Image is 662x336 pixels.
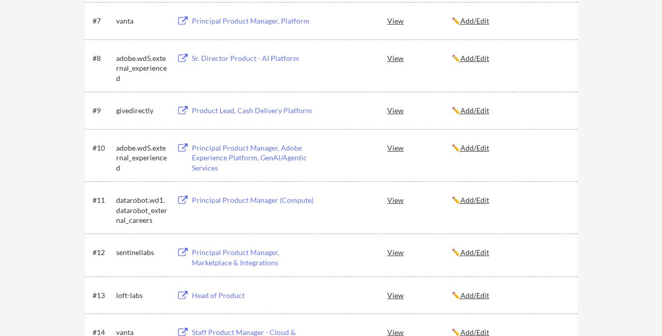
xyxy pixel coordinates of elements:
div: Principal Product Manager (Compute) [192,195,319,205]
u: Add/Edit [460,291,489,300]
div: #9 [93,106,113,116]
div: View [387,101,452,119]
u: Add/Edit [460,54,489,62]
div: Principal Product Manager, Adobe Experience Platform, GenAI/Agentic Services [192,143,319,173]
div: #7 [93,16,113,26]
div: ✏️ [452,106,568,116]
div: View [387,138,452,157]
div: ✏️ [452,195,568,205]
div: loft-labs [116,290,167,301]
u: Add/Edit [460,248,489,257]
div: ✏️ [452,143,568,153]
div: datarobot.wd1.datarobot_external_careers [116,195,167,225]
div: #10 [93,143,113,153]
div: adobe.wd5.external_experienced [116,53,167,83]
div: #11 [93,195,113,205]
div: sentinellabs [116,247,167,258]
div: ✏️ [452,290,568,301]
div: Sr. Director Product - AI Platform [192,53,319,64]
div: Principal Product Manager, Marketplace & Integrations [192,247,319,267]
div: View [387,243,452,261]
u: Add/Edit [460,143,489,152]
div: adobe.wd5.external_experienced [116,143,167,173]
u: Add/Edit [460,16,489,25]
div: #12 [93,247,113,258]
div: View [387,49,452,67]
div: View [387,11,452,30]
div: #8 [93,53,113,64]
div: ✏️ [452,16,568,26]
div: givedirectly [116,106,167,116]
div: vanta [116,16,167,26]
div: Product Lead, Cash Delivery Platform [192,106,319,116]
div: ✏️ [452,53,568,64]
div: Principal Product Manager, Platform [192,16,319,26]
div: ✏️ [452,247,568,258]
div: #13 [93,290,113,301]
u: Add/Edit [460,196,489,204]
u: Add/Edit [460,106,489,115]
div: View [387,191,452,209]
div: View [387,286,452,304]
div: Head of Product [192,290,319,301]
